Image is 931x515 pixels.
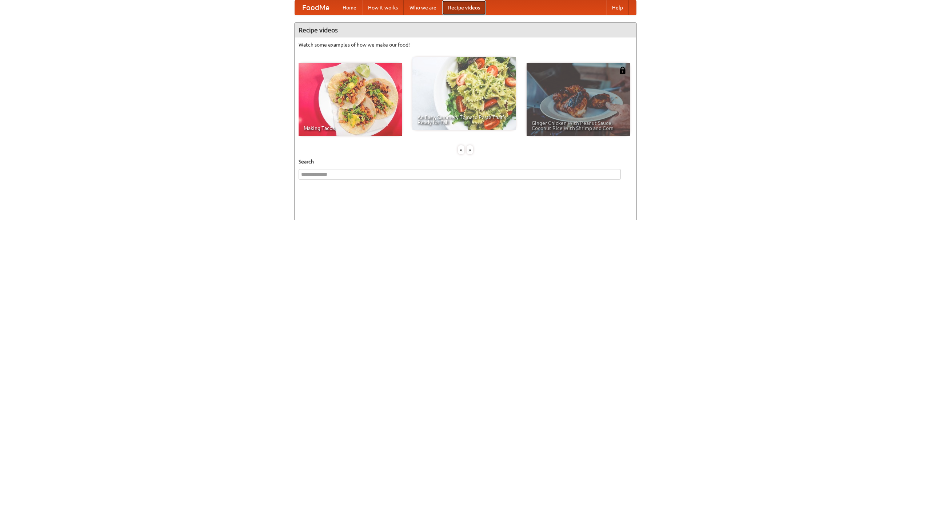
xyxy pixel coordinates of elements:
a: Who we are [404,0,442,15]
span: Making Tacos [304,126,397,131]
a: FoodMe [295,0,337,15]
div: « [458,145,464,154]
span: An Easy, Summery Tomato Pasta That's Ready for Fall [417,115,511,125]
a: Recipe videos [442,0,486,15]
div: » [467,145,473,154]
a: Help [606,0,629,15]
p: Watch some examples of how we make our food! [299,41,632,48]
h4: Recipe videos [295,23,636,37]
h5: Search [299,158,632,165]
a: How it works [362,0,404,15]
a: Making Tacos [299,63,402,136]
a: An Easy, Summery Tomato Pasta That's Ready for Fall [412,57,516,130]
img: 483408.png [619,67,626,74]
a: Home [337,0,362,15]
